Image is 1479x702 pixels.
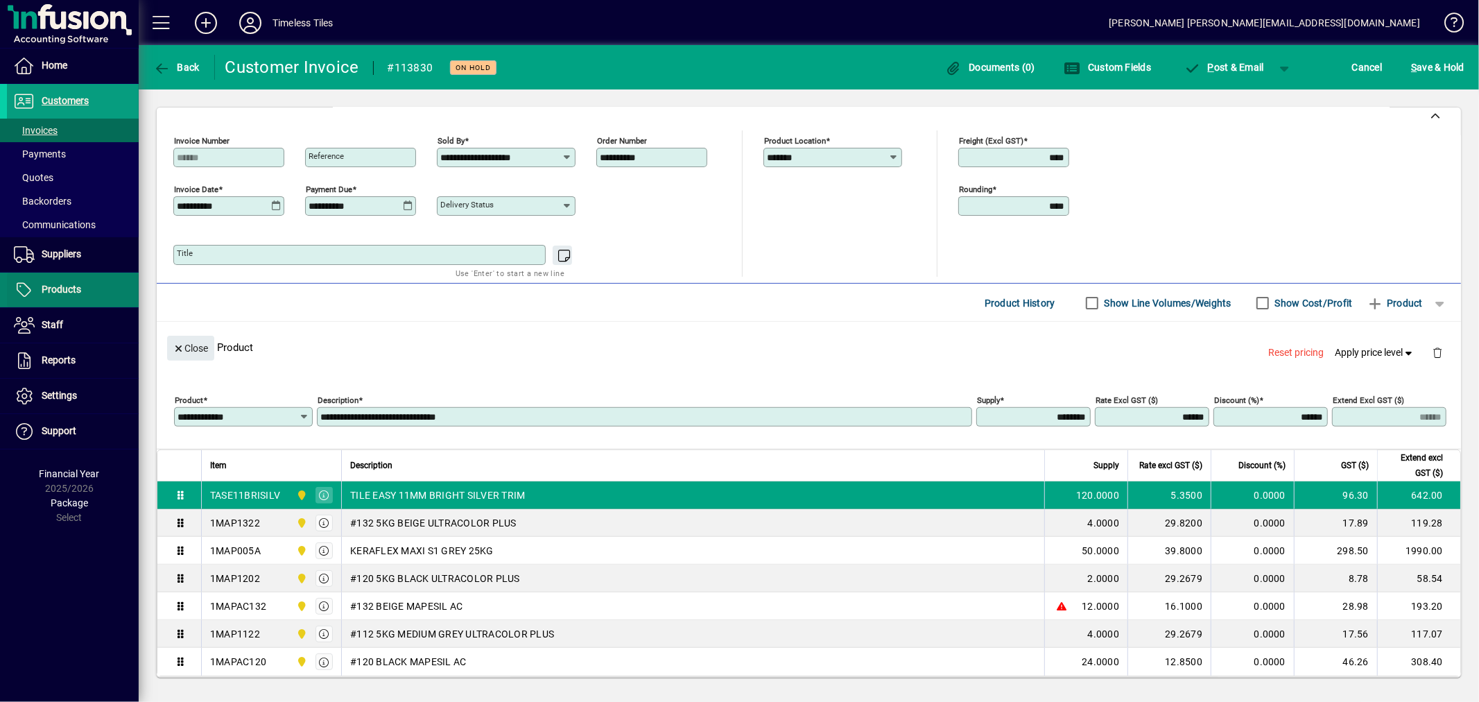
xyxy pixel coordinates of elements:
span: Communications [14,219,96,230]
span: Support [42,425,76,436]
td: 193.20 [1377,592,1460,620]
div: 1MAPAC120 [210,655,266,669]
td: 1990.00 [1377,537,1460,565]
span: Discount (%) [1238,458,1286,473]
span: Settings [42,390,77,401]
button: Back [150,55,203,80]
mat-label: Payment due [306,185,352,194]
span: Item [210,458,227,473]
mat-label: Invoice number [174,136,230,146]
span: Dunedin [293,571,309,586]
button: Post & Email [1177,55,1271,80]
span: 24.0000 [1082,655,1119,669]
div: Timeless Tiles [273,12,333,34]
div: 29.2679 [1136,572,1202,585]
button: Add [184,10,228,35]
button: Documents (0) [942,55,1039,80]
span: Rate excl GST ($) [1139,458,1202,473]
td: 46.26 [1294,648,1377,676]
span: GST ($) [1341,458,1369,473]
td: 0.0000 [1211,509,1294,537]
span: Home [42,60,67,71]
div: 29.2679 [1136,627,1202,641]
td: 0.0000 [1211,592,1294,620]
span: P [1208,62,1214,73]
a: Suppliers [7,237,139,272]
mat-label: Description [318,395,358,405]
span: Dunedin [293,515,309,531]
a: Products [7,273,139,307]
div: 16.1000 [1136,599,1202,613]
mat-label: Product location [764,136,826,146]
span: 50.0000 [1082,544,1119,558]
span: Package [51,497,88,508]
mat-label: Product [175,395,203,405]
div: [PERSON_NAME] [PERSON_NAME][EMAIL_ADDRESS][DOMAIN_NAME] [1109,12,1420,34]
div: 39.8000 [1136,544,1202,558]
span: 2.0000 [1088,572,1120,585]
mat-label: Freight (excl GST) [959,136,1023,146]
td: 17.56 [1294,620,1377,648]
span: Supply [1093,458,1119,473]
div: 5.3500 [1136,488,1202,502]
label: Show Cost/Profit [1272,296,1353,310]
span: Back [153,62,200,73]
mat-label: Rounding [959,185,992,194]
td: 308.40 [1377,648,1460,676]
span: Backorders [14,196,71,207]
td: 0.0000 [1211,648,1294,676]
span: #112 5KG MEDIUM GREY ULTRACOLOR PLUS [350,627,554,641]
span: #120 5KG BLACK ULTRACOLOR PLUS [350,572,520,585]
a: Payments [7,142,139,166]
a: Invoices [7,119,139,142]
div: TASE11BRISILV [210,488,280,502]
span: Staff [42,319,63,330]
span: Quotes [14,172,53,183]
a: Quotes [7,166,139,189]
td: 96.30 [1294,481,1377,509]
td: 0.0000 [1211,537,1294,565]
td: 642.00 [1377,481,1460,509]
span: Invoices [14,125,58,136]
span: Description [350,458,392,473]
span: ost & Email [1184,62,1264,73]
mat-label: Reference [309,151,344,161]
mat-label: Title [177,248,193,258]
span: S [1411,62,1417,73]
span: Dunedin [293,543,309,558]
div: 12.8500 [1136,655,1202,669]
div: 29.8200 [1136,516,1202,530]
button: Custom Fields [1061,55,1155,80]
button: Profile [228,10,273,35]
mat-label: Order number [597,136,647,146]
mat-label: Delivery status [440,200,494,209]
a: Support [7,414,139,449]
mat-label: Discount (%) [1214,395,1259,405]
div: 1MAP1322 [210,516,260,530]
button: Product History [979,291,1061,316]
td: 117.07 [1377,620,1460,648]
span: ave & Hold [1411,56,1464,78]
div: #113830 [388,57,433,79]
span: Cancel [1352,56,1383,78]
span: Suppliers [42,248,81,259]
mat-label: Extend excl GST ($) [1333,395,1404,405]
div: Product [157,322,1461,373]
a: Reports [7,343,139,378]
span: Close [173,337,209,360]
span: #120 BLACK MAPESIL AC [350,655,466,669]
span: Apply price level [1335,345,1416,360]
span: Customers [42,95,89,106]
button: Close [167,336,214,361]
span: KERAFLEX MAXI S1 GREY 25KG [350,544,494,558]
td: 298.50 [1294,537,1377,565]
span: Product [1367,292,1423,314]
span: Dunedin [293,488,309,503]
td: 58.54 [1377,565,1460,592]
span: 4.0000 [1088,627,1120,641]
mat-label: Supply [977,395,1000,405]
span: Product History [985,292,1055,314]
td: 0.0000 [1211,620,1294,648]
a: Communications [7,213,139,237]
button: Apply price level [1330,341,1421,366]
